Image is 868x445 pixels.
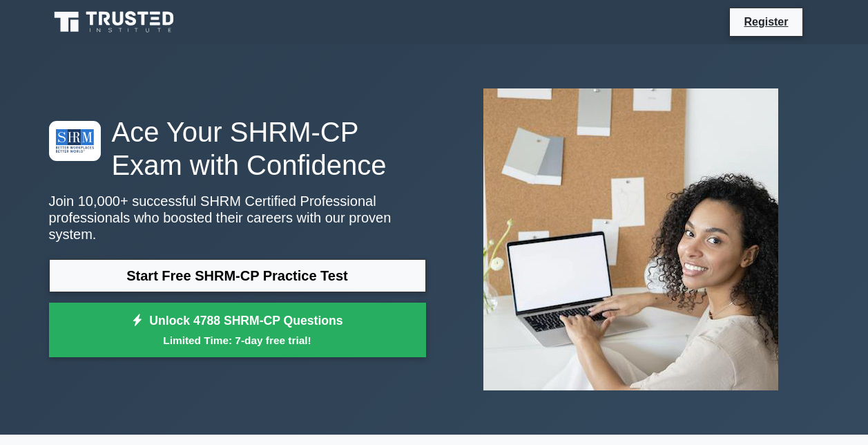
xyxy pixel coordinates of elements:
a: Start Free SHRM-CP Practice Test [49,259,426,292]
a: Unlock 4788 SHRM-CP QuestionsLimited Time: 7-day free trial! [49,303,426,358]
a: Register [735,13,796,30]
p: Join 10,000+ successful SHRM Certified Professional professionals who boosted their careers with ... [49,193,426,243]
small: Limited Time: 7-day free trial! [66,332,409,348]
h1: Ace Your SHRM-CP Exam with Confidence [49,115,426,182]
